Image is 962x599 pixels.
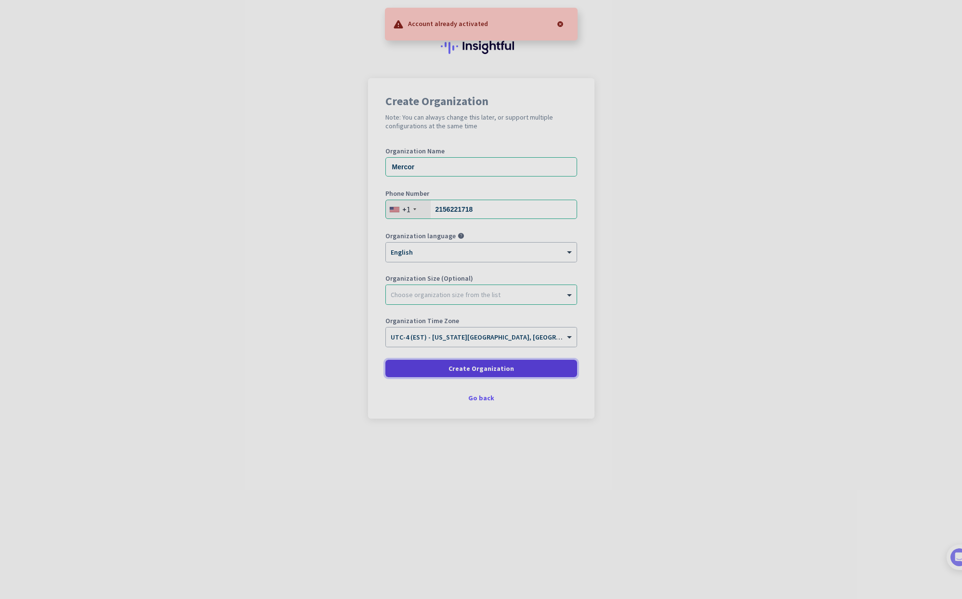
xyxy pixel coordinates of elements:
input: What is the name of your organization? [385,157,577,177]
input: 201-555-0123 [385,200,577,219]
div: +1 [402,204,410,214]
p: Account already activated [408,18,488,28]
img: Insightful [441,39,522,54]
span: Create Organization [448,364,514,373]
label: Organization Name [385,148,577,154]
h1: Create Organization [385,95,577,107]
i: help [458,232,464,239]
div: Go back [385,395,577,401]
button: Create Organization [385,360,577,377]
label: Organization Size (Optional) [385,275,577,282]
h2: Note: You can always change this later, or support multiple configurations at the same time [385,113,577,130]
label: Organization Time Zone [385,317,577,324]
label: Organization language [385,232,456,239]
label: Phone Number [385,190,577,197]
